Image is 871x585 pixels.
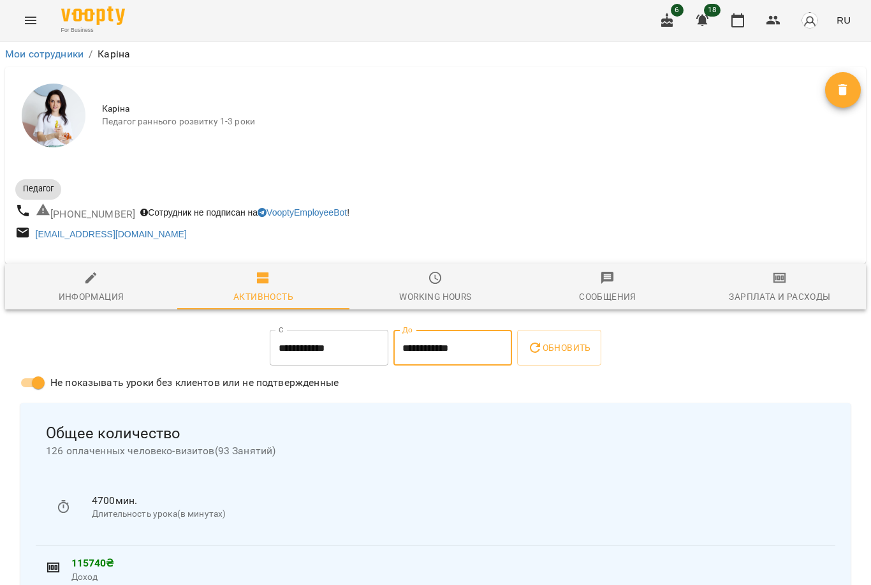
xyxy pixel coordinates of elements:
div: Сотрудник не подписан на ! [138,204,352,221]
button: Обновить [517,330,601,366]
a: Мои сотрудники [5,48,84,60]
span: Каріна [102,103,825,115]
span: Не показывать уроки без клиентов или не подтвержденные [50,375,339,390]
li: / [89,47,92,62]
nav: breadcrumb [5,47,866,62]
img: Каріна [22,84,85,147]
p: Длительность урока(в минутах) [92,508,815,521]
div: Working hours [399,289,471,304]
div: Сообщения [579,289,636,304]
button: Удалить [825,72,861,108]
span: For Business [61,26,125,34]
a: VooptyEmployeeBot [258,207,347,218]
span: Педагог [15,183,61,195]
button: RU [831,8,856,32]
p: 4700 мин. [92,493,815,508]
span: Общее количество [46,424,825,443]
span: 126 оплаченных человеко-визитов ( 93 Занятий ) [46,443,825,459]
span: Обновить [527,340,591,355]
img: Voopty Logo [61,6,125,25]
span: 18 [704,4,721,17]
h6: Неверный формат телефона +38093406007 [36,202,136,223]
span: 6 [671,4,684,17]
span: Педагог раннього розвитку 1-3 роки [102,115,825,128]
div: Зарплата и Расходы [729,289,830,304]
div: Активность [233,289,293,304]
a: [EMAIL_ADDRESS][DOMAIN_NAME] [36,229,187,239]
span: Доход [71,571,825,584]
p: Каріна [98,47,130,62]
div: Информация [59,289,124,304]
img: avatar_s.png [801,11,819,29]
span: RU [837,13,851,27]
p: 115740 ₴ [71,556,825,571]
button: Menu [15,5,46,36]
